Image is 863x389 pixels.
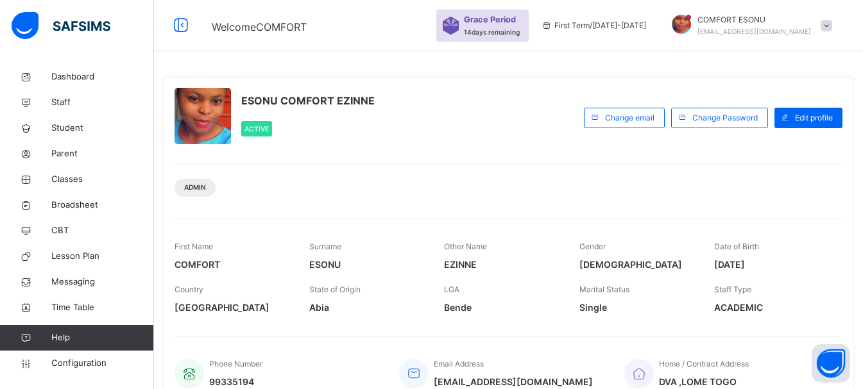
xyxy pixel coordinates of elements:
[51,250,154,263] span: Lesson Plan
[175,285,203,294] span: Country
[443,17,459,35] img: sticker-purple.71386a28dfed39d6af7621340158ba97.svg
[659,359,749,368] span: Home / Contract Address
[714,258,830,271] span: [DATE]
[444,301,560,314] span: Bende
[692,112,758,124] span: Change Password
[444,285,459,294] span: LGA
[51,199,154,211] span: Broadsheet
[175,301,290,314] span: [GEOGRAPHIC_DATA]
[659,375,749,388] span: DVA ,LOME TOGO
[51,224,154,237] span: CBT
[51,276,154,288] span: Messaging
[434,375,593,388] span: [EMAIL_ADDRESS][DOMAIN_NAME]
[244,125,269,133] span: Active
[795,112,833,124] span: Edit profile
[175,242,213,251] span: First Name
[714,242,759,251] span: Date of Birth
[51,70,154,83] span: Dashboard
[579,258,695,271] span: [DEMOGRAPHIC_DATA]
[812,344,850,383] button: Open asap
[184,183,206,192] span: Admin
[309,258,425,271] span: ESONU
[51,173,154,186] span: Classes
[579,301,695,314] span: Single
[444,258,560,271] span: EZINNE
[212,21,307,33] span: Welcome COMFORT
[434,359,484,368] span: Email Address
[579,285,629,294] span: Marital Status
[241,93,375,108] span: ESONU COMFORT EZINNE
[51,96,154,109] span: Staff
[714,285,751,294] span: Staff Type
[605,112,654,124] span: Change email
[579,242,606,251] span: Gender
[309,285,361,294] span: State of Origin
[309,242,341,251] span: Surname
[51,147,154,160] span: Parent
[51,301,154,314] span: Time Table
[209,359,262,368] span: Phone Number
[51,331,153,344] span: Help
[464,28,520,36] span: 14 days remaining
[51,122,154,135] span: Student
[659,14,839,37] div: COMFORTESONU
[175,258,290,271] span: COMFORT
[464,13,516,26] span: Grace Period
[714,301,830,314] span: ACADEMIC
[51,357,153,370] span: Configuration
[697,14,811,26] span: COMFORT ESONU
[697,28,811,35] span: [EMAIL_ADDRESS][DOMAIN_NAME]
[209,375,262,388] span: 99335194
[309,301,425,314] span: Abia
[542,20,646,31] span: session/term information
[12,12,110,39] img: safsims
[444,242,487,251] span: Other Name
